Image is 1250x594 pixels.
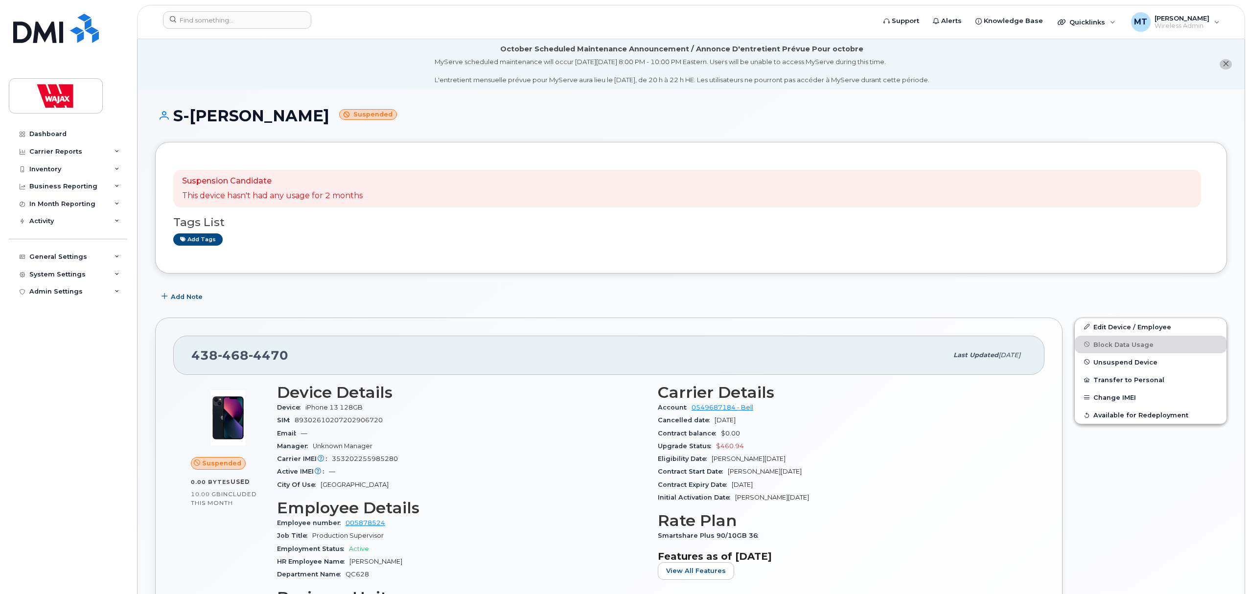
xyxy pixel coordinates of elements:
span: City Of Use [277,481,321,488]
p: Suspension Candidate [182,176,363,187]
span: $0.00 [721,430,740,437]
span: Department Name [277,571,346,578]
span: 353202255985280 [332,455,398,462]
h3: Features as of [DATE] [658,550,1027,562]
p: This device hasn't had any usage for 2 months [182,190,363,202]
h3: Rate Plan [658,512,1027,529]
span: $460.94 [716,442,744,450]
span: QC628 [346,571,369,578]
span: Eligibility Date [658,455,712,462]
span: Active IMEI [277,468,329,475]
span: Initial Activation Date [658,494,735,501]
h3: Tags List [173,216,1209,228]
button: Add Note [155,288,211,306]
span: SIM [277,416,295,424]
span: Account [658,404,692,411]
span: [PERSON_NAME][DATE] [735,494,809,501]
span: Unknown Manager [313,442,372,450]
a: Add tags [173,233,223,246]
span: 468 [218,348,249,363]
h1: S-[PERSON_NAME] [155,107,1227,124]
span: Job Title [277,532,312,539]
button: Block Data Usage [1075,336,1227,353]
small: Suspended [339,109,397,120]
span: — [329,468,335,475]
span: 10.00 GB [191,491,221,498]
h3: Carrier Details [658,384,1027,401]
span: [DATE] [715,416,736,424]
span: HR Employee Name [277,558,349,565]
a: 005878524 [346,519,385,526]
span: Last updated [953,351,998,359]
span: Smartshare Plus 90/10GB 36 [658,532,763,539]
span: Employee number [277,519,346,526]
span: Production Supervisor [312,532,384,539]
span: Available for Redeployment [1093,411,1188,419]
span: 438 [191,348,288,363]
span: [PERSON_NAME] [349,558,402,565]
span: Add Note [171,292,203,301]
span: [DATE] [998,351,1020,359]
span: included this month [191,490,257,506]
div: October Scheduled Maintenance Announcement / Annonce D'entretient Prévue Pour octobre [500,44,863,54]
span: used [231,478,250,485]
span: Manager [277,442,313,450]
span: Device [277,404,305,411]
span: — [301,430,307,437]
button: Unsuspend Device [1075,353,1227,371]
span: [PERSON_NAME][DATE] [712,455,786,462]
h3: Device Details [277,384,646,401]
button: Available for Redeployment [1075,406,1227,424]
span: Unsuspend Device [1093,358,1157,366]
img: image20231002-3703462-1ig824h.jpeg [199,388,257,447]
span: Contract balance [658,430,721,437]
span: [DATE] [732,481,753,488]
h3: Employee Details [277,499,646,517]
span: View All Features [666,566,726,575]
span: Cancelled date [658,416,715,424]
button: Transfer to Personal [1075,371,1227,388]
span: Upgrade Status [658,442,716,450]
span: 4470 [249,348,288,363]
span: [GEOGRAPHIC_DATA] [321,481,389,488]
span: Carrier IMEI [277,455,332,462]
span: Employment Status [277,545,349,552]
span: Suspended [202,458,241,468]
span: Contract Start Date [658,468,728,475]
span: 0.00 Bytes [191,479,231,485]
span: Contract Expiry Date [658,481,732,488]
span: Email [277,430,301,437]
button: close notification [1220,59,1232,69]
div: MyServe scheduled maintenance will occur [DATE][DATE] 8:00 PM - 10:00 PM Eastern. Users will be u... [435,57,929,85]
span: 89302610207202906720 [295,416,383,424]
a: 0549687184 - Bell [692,404,753,411]
span: Active [349,545,369,552]
span: [PERSON_NAME][DATE] [728,468,802,475]
a: Edit Device / Employee [1075,318,1227,336]
span: iPhone 13 128GB [305,404,363,411]
button: Change IMEI [1075,388,1227,406]
button: View All Features [658,562,734,580]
